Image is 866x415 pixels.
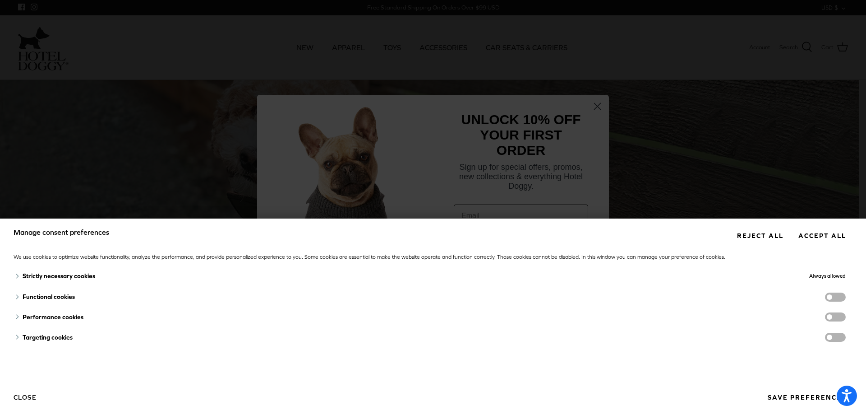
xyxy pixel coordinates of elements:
[809,273,846,279] span: Always allowed
[596,266,846,287] div: Always allowed
[14,390,37,405] button: Close
[730,228,790,244] button: Reject all
[14,327,596,348] div: Targeting cookies
[14,287,596,307] div: Functional cookies
[825,333,846,342] label: targeting cookies
[14,253,852,261] div: We use cookies to optimize website functionality, analyze the performance, and provide personaliz...
[14,266,596,287] div: Strictly necessary cookies
[825,312,846,322] label: performance cookies
[825,293,846,302] label: functionality cookies
[792,228,852,244] button: Accept all
[761,389,852,406] button: Save preferences
[14,228,109,236] span: Manage consent preferences
[14,307,596,327] div: Performance cookies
